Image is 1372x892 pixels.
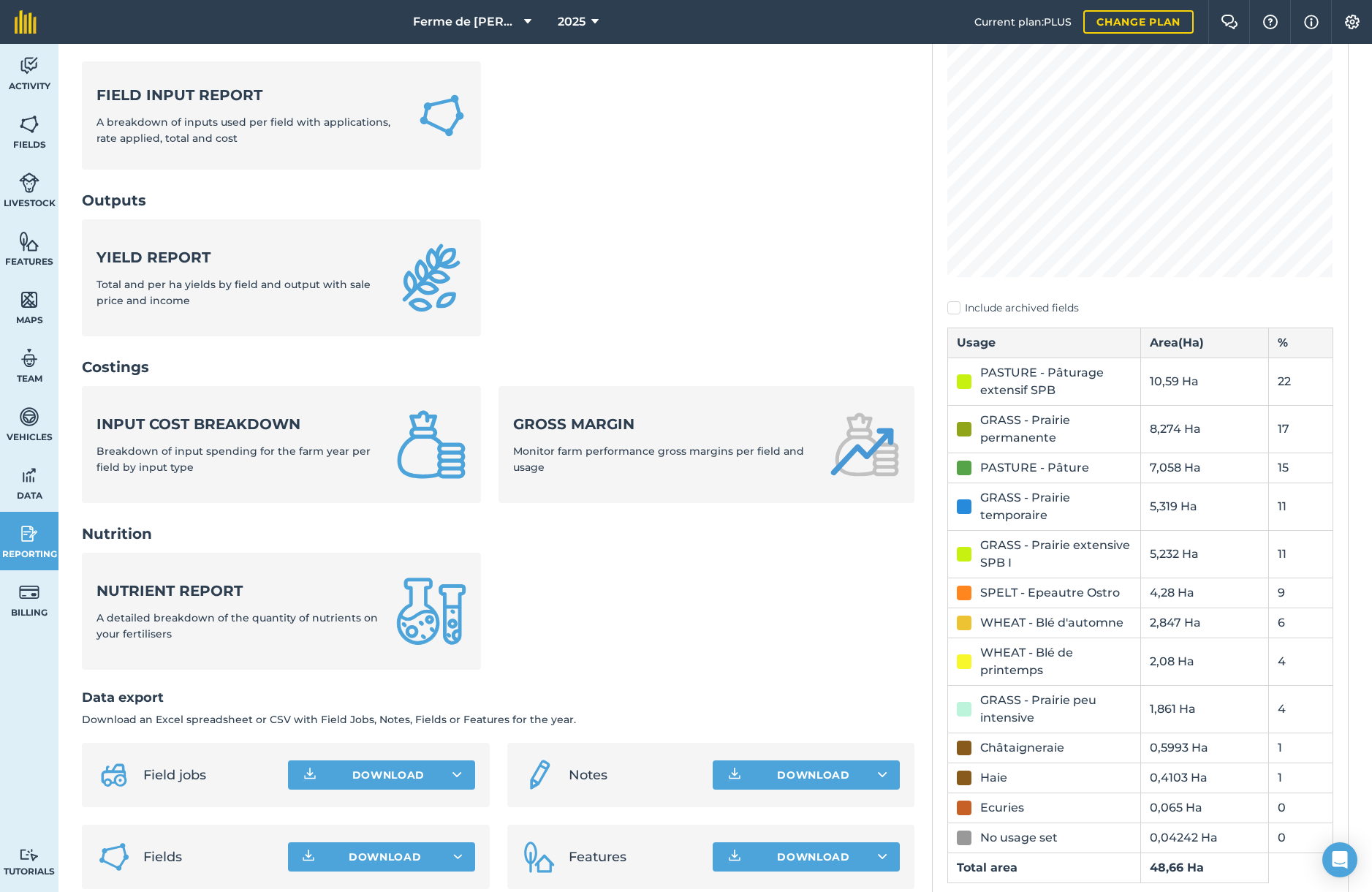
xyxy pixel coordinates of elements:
[96,414,379,434] strong: Input cost breakdown
[82,386,481,503] a: Input cost breakdownBreakdown of input spending for the farm year per field by input type
[1140,763,1269,793] td: 0,4103 Ha
[301,766,319,784] img: Download icon
[1140,733,1269,763] td: 0,5993 Ha
[1269,578,1333,608] td: 9
[1262,15,1279,29] img: A question mark icon
[948,328,1140,358] th: Usage
[82,711,914,727] p: Download an Excel spreadsheet or CSV with Field Jobs, Notes, Fields or Features for the year.
[1269,793,1333,823] td: 0
[980,829,1058,847] div: No usage set
[82,553,481,670] a: Nutrient reportA detailed breakdown of the quantity of nutrients on your fertilisers
[96,85,400,105] strong: Field Input Report
[1269,685,1333,733] td: 4
[96,116,390,145] span: A breakdown of inputs used per field with applications, rate applied, total and cost
[143,765,276,785] span: Field jobs
[1269,638,1333,685] td: 4
[1221,15,1238,29] img: Two speech bubbles overlapping with the left bubble in the forefront
[96,445,371,474] span: Breakdown of input spending for the farm year per field by input type
[569,765,702,785] span: Notes
[947,301,1333,316] label: Include archived fields
[1140,793,1269,823] td: 0,065 Ha
[980,537,1131,572] div: GRASS - Prairie extensive SPB I
[1322,842,1357,877] div: Open Intercom Messenger
[1140,530,1269,578] td: 5,232 Ha
[96,581,379,601] strong: Nutrient report
[726,766,743,784] img: Download icon
[1269,328,1333,358] th: %
[980,739,1064,757] div: Châtaigneraie
[1140,823,1269,853] td: 0,04242 Ha
[96,757,132,793] img: svg+xml;base64,PD94bWwgdmVyc2lvbj0iMS4wIiBlbmNvZGluZz0idXRmLTgiPz4KPCEtLSBHZW5lcmF0b3I6IEFkb2JlIE...
[349,850,422,864] span: Download
[980,584,1120,602] div: SPELT - Epeautre Ostro
[1269,483,1333,530] td: 11
[980,364,1131,399] div: PASTURE - Pâturage extensif SPB
[499,386,915,503] a: Gross marginMonitor farm performance gross margins per field and usage
[413,13,518,31] span: Ferme de [PERSON_NAME]
[19,172,39,194] img: svg+xml;base64,PD94bWwgdmVyc2lvbj0iMS4wIiBlbmNvZGluZz0idXRmLTgiPz4KPCEtLSBHZW5lcmF0b3I6IEFkb2JlIE...
[713,842,900,872] button: Download
[980,644,1131,679] div: WHEAT - Blé de printemps
[396,243,466,313] img: Yield report
[1269,453,1333,483] td: 15
[522,757,557,793] img: svg+xml;base64,PD94bWwgdmVyc2lvbj0iMS4wIiBlbmNvZGluZz0idXRmLTgiPz4KPCEtLSBHZW5lcmF0b3I6IEFkb2JlIE...
[96,611,378,640] span: A detailed breakdown of the quantity of nutrients on your fertilisers
[19,347,39,369] img: svg+xml;base64,PD94bWwgdmVyc2lvbj0iMS4wIiBlbmNvZGluZz0idXRmLTgiPz4KPCEtLSBHZW5lcmF0b3I6IEFkb2JlIE...
[1269,823,1333,853] td: 0
[82,190,914,211] h2: Outputs
[1343,15,1361,29] img: A cog icon
[980,412,1131,447] div: GRASS - Prairie permanente
[1269,530,1333,578] td: 11
[1140,453,1269,483] td: 7,058 Ha
[1269,358,1333,405] td: 22
[1140,483,1269,530] td: 5,319 Ha
[980,459,1089,477] div: PASTURE - Pâture
[82,61,481,170] a: Field Input ReportA breakdown of inputs used per field with applications, rate applied, total and...
[1140,328,1269,358] th: Area ( Ha )
[1269,763,1333,793] td: 1
[558,13,585,31] span: 2025
[569,847,702,867] span: Features
[19,581,39,603] img: svg+xml;base64,PD94bWwgdmVyc2lvbj0iMS4wIiBlbmNvZGluZz0idXRmLTgiPz4KPCEtLSBHZW5lcmF0b3I6IEFkb2JlIE...
[1140,608,1269,638] td: 2,847 Ha
[713,760,900,790] button: Download
[396,409,466,480] img: Input cost breakdown
[19,848,39,862] img: svg+xml;base64,PD94bWwgdmVyc2lvbj0iMS4wIiBlbmNvZGluZz0idXRmLTgiPz4KPCEtLSBHZW5lcmF0b3I6IEFkb2JlIE...
[96,247,379,268] strong: Yield report
[82,524,914,544] h2: Nutrition
[1269,733,1333,763] td: 1
[1269,608,1333,638] td: 6
[830,409,900,480] img: Gross margin
[19,113,39,135] img: svg+xml;base64,PHN2ZyB4bWxucz0iaHR0cDovL3d3dy53My5vcmcvMjAwMC9zdmciIHdpZHRoPSI1NiIgaGVpZ2h0PSI2MC...
[396,576,466,646] img: Nutrient report
[980,489,1131,524] div: GRASS - Prairie temporaire
[288,760,475,790] button: Download
[957,861,1017,874] strong: Total area
[82,687,914,708] h2: Data export
[19,289,39,311] img: svg+xml;base64,PHN2ZyB4bWxucz0iaHR0cDovL3d3dy53My5vcmcvMjAwMC9zdmciIHdpZHRoPSI1NiIgaGVpZ2h0PSI2MC...
[82,357,914,377] h2: Costings
[1083,10,1194,34] a: Change plan
[1140,578,1269,608] td: 4,28 Ha
[726,848,743,866] img: Download icon
[1150,861,1204,874] strong: 48,66 Ha
[19,406,39,428] img: svg+xml;base64,PD94bWwgdmVyc2lvbj0iMS4wIiBlbmNvZGluZz0idXRmLTgiPz4KPCEtLSBHZW5lcmF0b3I6IEFkb2JlIE...
[980,692,1131,727] div: GRASS - Prairie peu intensive
[1140,405,1269,453] td: 8,274 Ha
[980,769,1007,787] div: Haie
[82,219,481,336] a: Yield reportTotal and per ha yields by field and output with sale price and income
[1304,13,1319,31] img: svg+xml;base64,PHN2ZyB4bWxucz0iaHR0cDovL3d3dy53My5vcmcvMjAwMC9zdmciIHdpZHRoPSIxNyIgaGVpZ2h0PSIxNy...
[1140,638,1269,685] td: 2,08 Ha
[513,445,804,474] span: Monitor farm performance gross margins per field and usage
[15,10,37,34] img: fieldmargin Logo
[980,799,1024,817] div: Ecuries
[19,523,39,545] img: svg+xml;base64,PD94bWwgdmVyc2lvbj0iMS4wIiBlbmNvZGluZz0idXRmLTgiPz4KPCEtLSBHZW5lcmF0b3I6IEFkb2JlIE...
[1140,685,1269,733] td: 1,861 Ha
[417,89,466,141] img: Field Input Report
[19,55,39,77] img: svg+xml;base64,PD94bWwgdmVyc2lvbj0iMS4wIiBlbmNvZGluZz0idXRmLTgiPz4KPCEtLSBHZW5lcmF0b3I6IEFkb2JlIE...
[288,842,475,872] button: Download
[19,464,39,486] img: svg+xml;base64,PD94bWwgdmVyc2lvbj0iMS4wIiBlbmNvZGluZz0idXRmLTgiPz4KPCEtLSBHZW5lcmF0b3I6IEFkb2JlIE...
[980,614,1123,632] div: WHEAT - Blé d'automne
[96,839,132,874] img: Fields icon
[96,278,371,307] span: Total and per ha yields by field and output with sale price and income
